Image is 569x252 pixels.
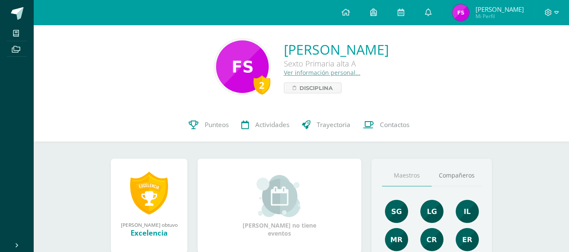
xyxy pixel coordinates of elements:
a: Disciplina [284,82,342,93]
span: Punteos [205,120,229,129]
a: Actividades [235,108,296,142]
span: [PERSON_NAME] [476,5,524,13]
img: ee35f1b59b936e17b4e16123131ca31e.png [385,200,408,223]
span: Actividades [255,120,289,129]
a: [PERSON_NAME] [284,40,389,58]
a: Maestros [382,165,432,186]
a: Contactos [357,108,416,142]
div: [PERSON_NAME] obtuvo [119,221,179,228]
div: Excelencia [119,228,179,238]
div: [PERSON_NAME] no tiene eventos [238,175,322,237]
img: event_small.png [256,175,302,217]
img: 995ea58681eab39e12b146a705900397.png [456,200,479,223]
span: Trayectoria [317,120,350,129]
span: Contactos [380,120,409,129]
span: Disciplina [299,83,333,93]
a: Compañeros [432,165,481,186]
a: Punteos [182,108,235,142]
a: Ver información personal... [284,69,361,77]
img: cd05dac24716e1ad0a13f18e66b2a6d1.png [420,200,443,223]
a: Trayectoria [296,108,357,142]
div: Sexto Primaria alta A [284,58,389,69]
img: 5e6d686dc3efaae250fc1f3d6e493509.png [216,40,269,93]
img: 104ce5d173fec743e2efb93366794204.png [420,228,443,251]
span: Mi Perfil [476,13,524,20]
img: a3483052a407bb74755adaccfe409b5f.png [452,4,469,21]
img: 6ee8f939e44d4507d8a11da0a8fde545.png [456,228,479,251]
img: de7dd2f323d4d3ceecd6bfa9930379e0.png [385,228,408,251]
div: 2 [254,75,270,95]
